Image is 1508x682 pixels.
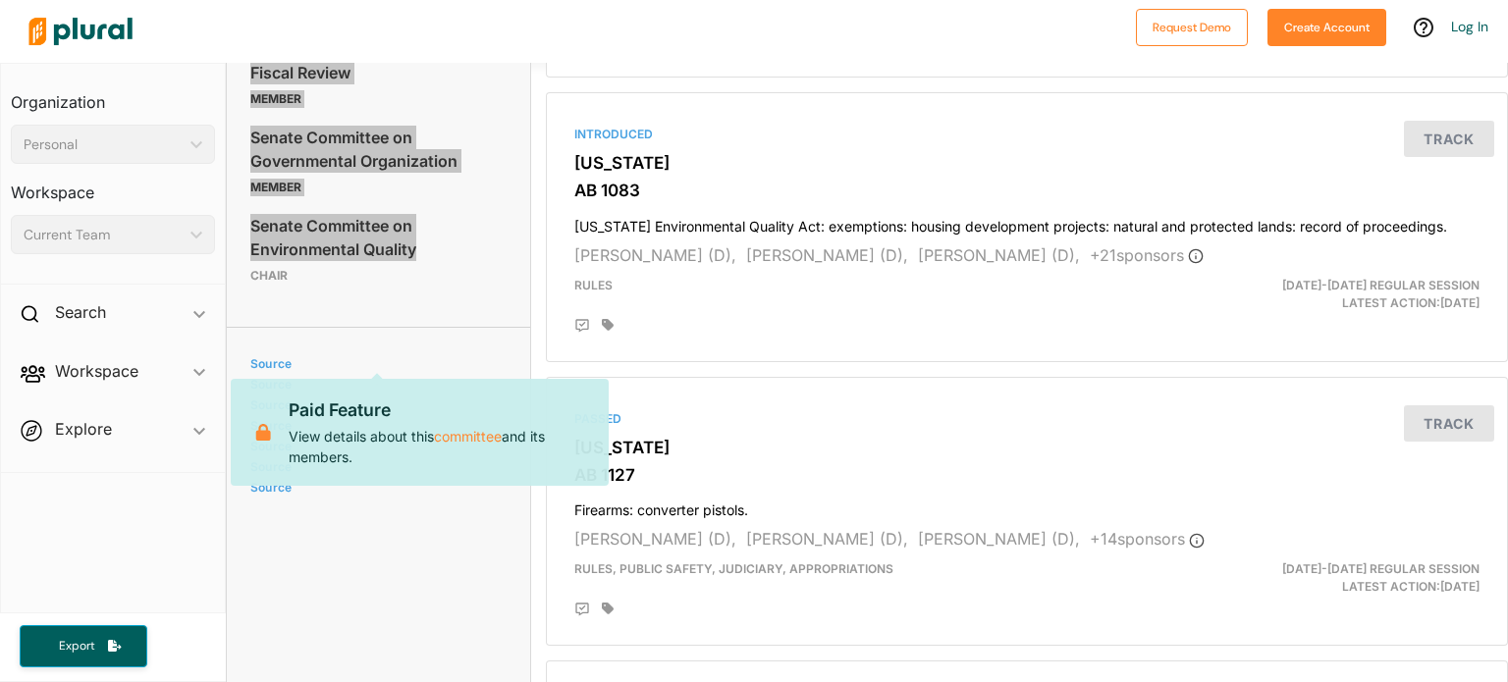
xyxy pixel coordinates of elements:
[250,123,508,176] a: Senate Committee on Governmental Organization
[1090,245,1204,265] span: + 21 sponsor s
[574,602,590,617] div: Add Position Statement
[1282,278,1480,292] span: [DATE]-[DATE] Regular Session
[250,176,508,199] p: Member
[746,529,908,549] span: [PERSON_NAME] (D),
[1404,405,1494,442] button: Track
[434,425,502,447] a: committee
[11,164,215,207] h3: Workspace
[45,638,108,655] span: Export
[1183,277,1494,312] div: Latest Action: [DATE]
[1404,121,1494,157] button: Track
[574,318,590,334] div: Add Position Statement
[1183,560,1494,596] div: Latest Action: [DATE]
[574,278,613,292] span: Rules
[574,126,1480,143] div: Introduced
[746,245,908,265] span: [PERSON_NAME] (D),
[574,561,893,576] span: Rules, Public Safety, Judiciary, Appropriations
[11,74,215,117] h3: Organization
[250,87,508,111] p: Member
[574,410,1480,428] div: Passed
[24,134,183,155] div: Personal
[250,211,508,264] a: Senate Committee on Environmental Quality
[250,264,508,288] p: Chair
[574,181,1480,200] h3: AB 1083
[1267,16,1386,36] a: Create Account
[250,377,502,392] a: Source
[574,245,736,265] span: [PERSON_NAME] (D),
[250,480,502,495] a: Source
[574,438,1480,457] h3: [US_STATE]
[1451,18,1488,35] a: Log In
[918,245,1080,265] span: [PERSON_NAME] (D),
[602,318,614,332] div: Add tags
[55,301,106,323] h2: Search
[1136,16,1248,36] a: Request Demo
[602,602,614,615] div: Add tags
[574,153,1480,173] h3: [US_STATE]
[918,529,1080,549] span: [PERSON_NAME] (D),
[289,397,593,466] p: View details about this and its members.
[250,356,502,371] a: Source
[574,209,1480,236] h4: [US_STATE] Environmental Quality Act: exemptions: housing development projects: natural and prote...
[1267,9,1386,46] button: Create Account
[574,465,1480,485] h3: AB 1127
[289,397,593,423] p: Paid Feature
[24,225,183,245] div: Current Team
[1090,529,1205,549] span: + 14 sponsor s
[574,529,736,549] span: [PERSON_NAME] (D),
[1136,9,1248,46] button: Request Demo
[574,493,1480,519] h4: Firearms: converter pistols.
[20,625,147,667] button: Export
[1282,561,1480,576] span: [DATE]-[DATE] Regular Session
